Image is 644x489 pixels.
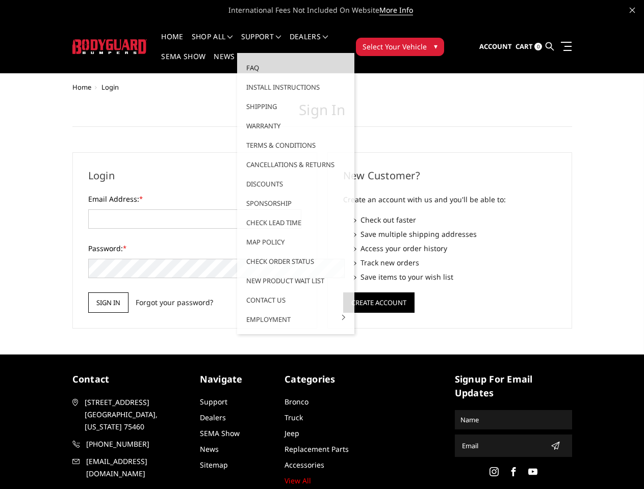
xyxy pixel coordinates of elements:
[285,413,303,422] a: Truck
[214,53,235,73] a: News
[192,33,233,53] a: shop all
[456,412,571,428] input: Name
[241,174,350,194] a: Discounts
[200,444,219,454] a: News
[241,290,350,310] a: Contact Us
[241,194,350,213] a: Sponsorship
[241,310,350,329] a: Employment
[241,33,281,53] a: Support
[85,396,188,433] span: [STREET_ADDRESS] [GEOGRAPHIC_DATA], [US_STATE] 75460
[88,292,128,313] input: Sign in
[241,232,350,252] a: MAP Policy
[72,455,190,480] a: [EMAIL_ADDRESS][DOMAIN_NAME]
[200,413,226,422] a: Dealers
[241,213,350,232] a: Check Lead Time
[353,243,556,254] li: Access your order history
[343,168,556,183] h2: New Customer?
[379,5,413,15] a: More Info
[343,296,415,306] a: Create Account
[72,372,190,386] h5: contact
[241,252,350,271] a: Check Order Status
[285,444,349,454] a: Replacement Parts
[200,460,228,470] a: Sitemap
[516,33,542,61] a: Cart 0
[72,39,147,54] img: BODYGUARD BUMPERS
[88,168,301,183] h2: Login
[290,33,328,53] a: Dealers
[285,428,299,438] a: Jeep
[434,41,437,51] span: ▾
[200,428,240,438] a: SEMA Show
[101,83,119,92] span: Login
[356,38,444,56] button: Select Your Vehicle
[161,33,183,53] a: Home
[479,42,512,51] span: Account
[241,116,350,135] a: Warranty
[241,271,350,290] a: New Product Wait List
[88,194,301,204] label: Email Address:
[353,257,556,268] li: Track new orders
[200,372,275,386] h5: Navigate
[534,43,542,50] span: 0
[285,372,359,386] h5: Categories
[285,476,311,485] a: View All
[161,53,205,73] a: SEMA Show
[241,77,350,97] a: Install Instructions
[88,243,301,254] label: Password:
[353,229,556,239] li: Save multiple shipping addresses
[458,438,547,454] input: Email
[343,194,556,206] p: Create an account with us and you'll be able to:
[516,42,533,51] span: Cart
[353,214,556,225] li: Check out faster
[86,438,189,450] span: [PHONE_NUMBER]
[136,297,213,308] a: Forgot your password?
[343,292,415,313] button: Create Account
[285,460,324,470] a: Accessories
[72,101,572,127] h1: Sign in
[363,41,427,52] span: Select Your Vehicle
[479,33,512,61] a: Account
[285,397,308,406] a: Bronco
[241,155,350,174] a: Cancellations & Returns
[353,271,556,282] li: Save items to your wish list
[241,97,350,116] a: Shipping
[241,135,350,155] a: Terms & Conditions
[455,372,572,400] h5: signup for email updates
[72,438,190,450] a: [PHONE_NUMBER]
[200,397,227,406] a: Support
[241,58,350,77] a: FAQ
[72,83,91,92] a: Home
[86,455,189,480] span: [EMAIL_ADDRESS][DOMAIN_NAME]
